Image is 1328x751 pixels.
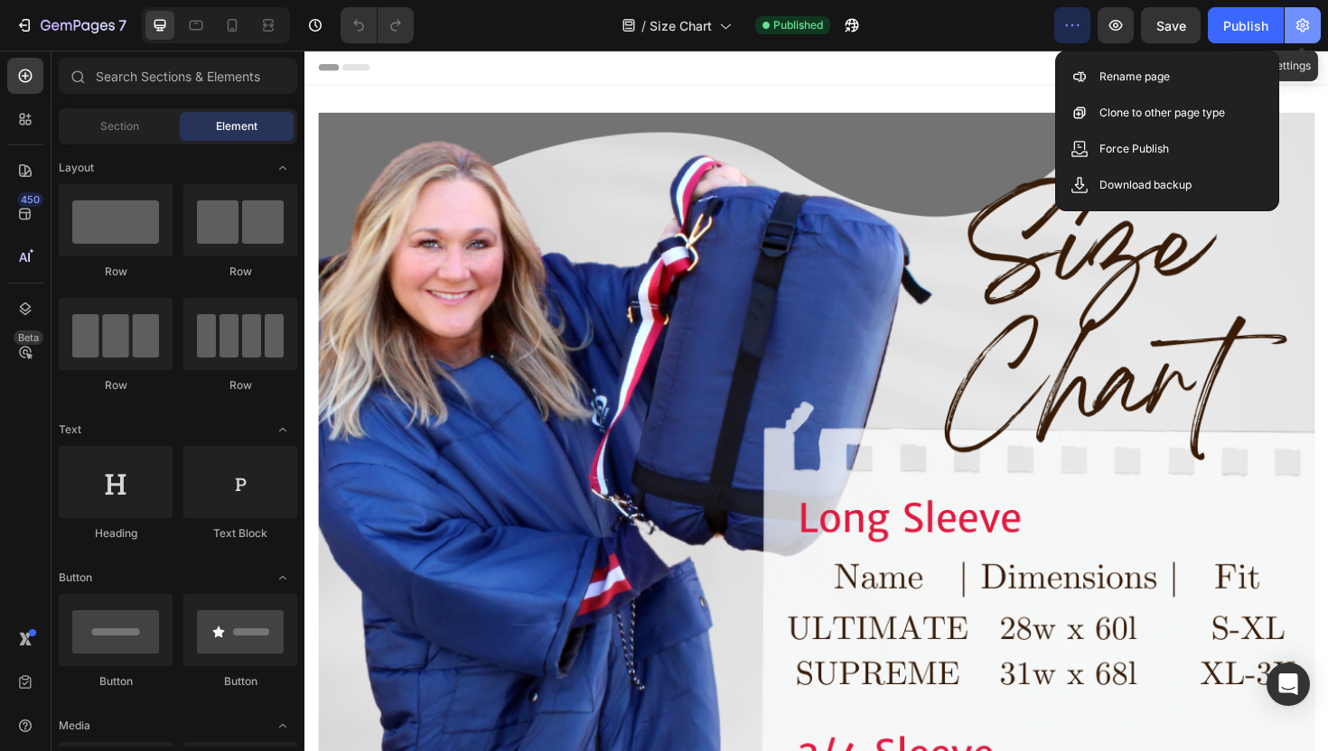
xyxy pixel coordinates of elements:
[17,192,43,207] div: 450
[268,563,297,592] span: Toggle open
[268,153,297,182] span: Toggle open
[183,377,297,394] div: Row
[59,58,297,94] input: Search Sections & Elements
[183,525,297,542] div: Text Block
[304,51,1328,751] iframe: Design area
[59,525,173,542] div: Heading
[1141,7,1201,43] button: Save
[268,711,297,740] span: Toggle open
[183,264,297,280] div: Row
[59,570,92,586] span: Button
[1099,176,1192,194] p: Download backup
[1156,18,1186,33] span: Save
[59,718,90,734] span: Media
[641,16,646,35] span: /
[773,17,823,33] span: Published
[1099,68,1170,86] p: Rename page
[118,14,126,36] p: 7
[59,160,94,176] span: Layout
[216,118,257,134] span: Element
[100,118,139,134] span: Section
[1099,104,1225,122] p: Clone to other page type
[341,7,414,43] div: Undo/Redo
[59,422,81,438] span: Text
[1223,16,1268,35] div: Publish
[1099,140,1169,158] p: Force Publish
[59,673,173,690] div: Button
[650,16,712,35] span: Size Chart
[14,330,43,345] div: Beta
[1267,663,1310,706] div: Open Intercom Messenger
[1208,7,1284,43] button: Publish
[268,415,297,444] span: Toggle open
[59,377,173,394] div: Row
[59,264,173,280] div: Row
[7,7,135,43] button: 7
[183,673,297,690] div: Button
